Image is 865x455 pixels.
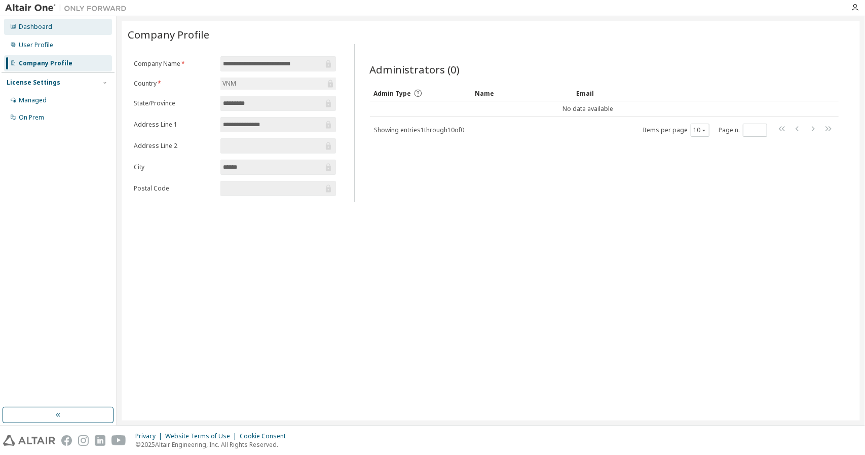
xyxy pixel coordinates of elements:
[19,113,44,122] div: On Prem
[19,59,72,67] div: Company Profile
[643,124,709,137] span: Items per page
[19,23,52,31] div: Dashboard
[240,432,292,440] div: Cookie Consent
[134,163,214,171] label: City
[475,85,569,101] div: Name
[577,85,670,101] div: Email
[78,435,89,446] img: instagram.svg
[134,142,214,150] label: Address Line 2
[135,440,292,449] p: © 2025 Altair Engineering, Inc. All Rights Reserved.
[220,78,335,90] div: VNM
[61,435,72,446] img: facebook.svg
[111,435,126,446] img: youtube.svg
[134,99,214,107] label: State/Province
[128,27,209,42] span: Company Profile
[134,121,214,129] label: Address Line 1
[370,62,460,77] span: Administrators (0)
[19,41,53,49] div: User Profile
[134,60,214,68] label: Company Name
[134,184,214,193] label: Postal Code
[165,432,240,440] div: Website Terms of Use
[7,79,60,87] div: License Settings
[95,435,105,446] img: linkedin.svg
[134,80,214,88] label: Country
[693,126,707,134] button: 10
[5,3,132,13] img: Altair One
[19,96,47,104] div: Managed
[370,101,807,117] td: No data available
[374,89,411,98] span: Admin Type
[135,432,165,440] div: Privacy
[719,124,767,137] span: Page n.
[374,126,465,134] span: Showing entries 1 through 10 of 0
[3,435,55,446] img: altair_logo.svg
[221,78,238,89] div: VNM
